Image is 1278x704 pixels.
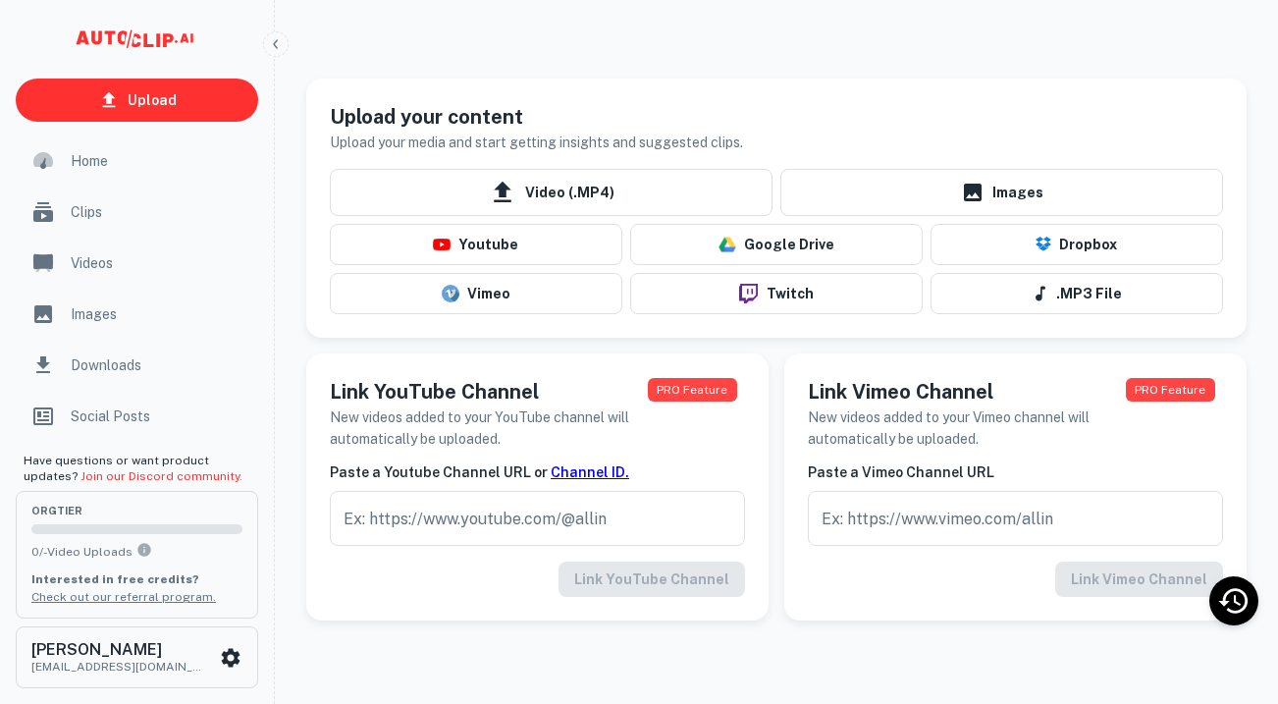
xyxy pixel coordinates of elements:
span: Have questions or want product updates? [24,454,242,483]
h5: Link YouTube Channel [330,377,648,406]
h6: [PERSON_NAME] [31,642,208,658]
span: This feature is available to PRO users only. Upgrade your plan now! [648,378,737,402]
span: Clips [71,201,246,223]
a: Images [16,291,258,338]
a: Channel ID. [551,464,629,480]
span: Downloads [71,354,246,376]
button: [PERSON_NAME][EMAIL_ADDRESS][DOMAIN_NAME] [16,626,258,687]
img: Dropbox Logo [1036,237,1051,253]
a: Join our Discord community. [80,469,242,483]
a: Images [780,169,1223,216]
a: Downloads [16,342,258,389]
a: Home [16,137,258,185]
a: Clips [16,189,258,236]
p: Interested in free credits? [31,570,242,588]
button: .MP3 File [931,273,1223,314]
button: orgTier0/-Video UploadsYou can upload 0 videos per month on the org tier. Upgrade to upload more.... [16,491,258,619]
a: Social Posts [16,393,258,440]
span: Social Posts [71,406,246,427]
span: This feature is available to PRO users only. Upgrade your plan now! [1126,378,1215,402]
span: Home [71,150,246,172]
a: Videos [16,240,258,287]
svg: You can upload 0 videos per month on the org tier. Upgrade to upload more. [136,542,152,558]
p: [EMAIL_ADDRESS][DOMAIN_NAME] [31,658,208,676]
button: Dropbox [931,224,1223,265]
h6: New videos added to your YouTube channel will automatically be uploaded. [330,406,648,450]
a: Check out our referral program. [31,590,216,604]
p: 0 / - Video Uploads [31,542,242,561]
span: Video (.MP4) [330,169,772,216]
h5: Upload your content [330,102,743,132]
span: org Tier [31,506,242,516]
button: Youtube [330,224,622,265]
button: Twitch [630,273,923,314]
span: Videos [71,252,246,274]
h6: Paste a Vimeo Channel URL [808,461,1223,483]
button: Google Drive [630,224,923,265]
p: Upload [128,89,177,111]
img: twitch-logo.png [731,284,766,303]
button: Vimeo [330,273,622,314]
input: Ex: https://www.vimeo.com/allin [808,491,1223,546]
h5: Link Vimeo Channel [808,377,1126,406]
img: youtube-logo.png [433,239,451,250]
a: Upload [16,79,258,122]
h6: Paste a Youtube Channel URL or [330,461,745,483]
img: vimeo-logo.svg [442,285,459,302]
h6: New videos added to your Vimeo channel will automatically be uploaded. [808,406,1126,450]
h6: Upload your media and start getting insights and suggested clips. [330,132,743,153]
span: Images [71,303,246,325]
div: Recent Activity [1209,576,1258,625]
img: drive-logo.png [719,236,736,253]
input: Ex: https://www.youtube.com/@allin [330,491,745,546]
